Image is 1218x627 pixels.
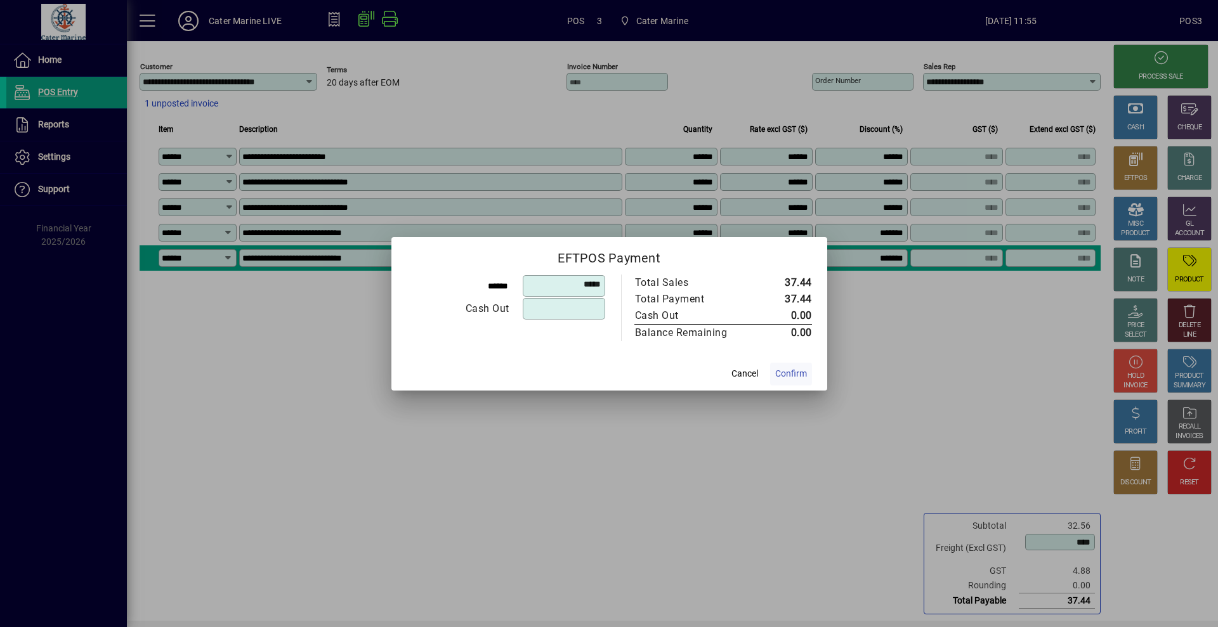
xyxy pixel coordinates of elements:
[754,291,812,307] td: 37.44
[754,307,812,325] td: 0.00
[754,324,812,341] td: 0.00
[775,367,807,380] span: Confirm
[731,367,758,380] span: Cancel
[391,237,827,274] h2: EFTPOS Payment
[634,275,754,291] td: Total Sales
[635,308,742,323] div: Cash Out
[634,291,754,307] td: Total Payment
[754,275,812,291] td: 37.44
[407,301,509,316] div: Cash Out
[635,325,742,340] div: Balance Remaining
[770,363,812,385] button: Confirm
[724,363,765,385] button: Cancel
